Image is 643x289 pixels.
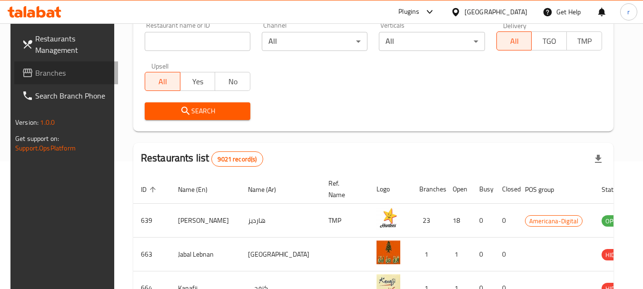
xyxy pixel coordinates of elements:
button: Yes [180,72,216,91]
td: هارديز [240,204,321,238]
td: 1 [445,238,472,271]
th: Closed [495,175,517,204]
span: Status [602,184,633,195]
td: 639 [133,204,170,238]
h2: Restaurants list [141,151,263,167]
div: [GEOGRAPHIC_DATA] [465,7,527,17]
div: Total records count [211,151,263,167]
span: 9021 record(s) [212,155,262,164]
span: Version: [15,116,39,129]
a: Restaurants Management [14,27,118,61]
div: Export file [587,148,610,170]
td: 0 [495,238,517,271]
td: [GEOGRAPHIC_DATA] [240,238,321,271]
input: Search for restaurant name or ID.. [145,32,250,51]
img: Hardee's [376,207,400,230]
td: 0 [495,204,517,238]
th: Open [445,175,472,204]
span: r [627,7,630,17]
span: Restaurants Management [35,33,110,56]
td: 23 [412,204,445,238]
img: Jabal Lebnan [376,240,400,264]
div: OPEN [602,215,625,227]
span: TGO [535,34,563,48]
td: 0 [472,204,495,238]
span: All [149,75,177,89]
td: 1 [412,238,445,271]
div: All [379,32,485,51]
span: Search Branch Phone [35,90,110,101]
span: OPEN [602,216,625,227]
label: Delivery [503,22,527,29]
th: Logo [369,175,412,204]
span: HIDDEN [602,249,630,260]
div: All [262,32,367,51]
a: Support.OpsPlatform [15,142,76,154]
div: Plugins [398,6,419,18]
span: Americana-Digital [525,216,582,227]
span: 1.0.0 [40,116,55,129]
button: No [215,72,250,91]
span: Ref. Name [328,178,357,200]
td: Jabal Lebnan [170,238,240,271]
span: Get support on: [15,132,59,145]
span: Branches [35,67,110,79]
span: ID [141,184,159,195]
label: Upsell [151,62,169,69]
th: Branches [412,175,445,204]
button: TGO [531,31,567,50]
td: TMP [321,204,369,238]
span: Name (En) [178,184,220,195]
td: [PERSON_NAME] [170,204,240,238]
a: Branches [14,61,118,84]
button: Search [145,102,250,120]
span: All [501,34,528,48]
button: All [145,72,180,91]
td: 663 [133,238,170,271]
button: TMP [566,31,602,50]
th: Busy [472,175,495,204]
a: Search Branch Phone [14,84,118,107]
span: TMP [571,34,598,48]
td: 18 [445,204,472,238]
span: POS group [525,184,566,195]
span: Yes [184,75,212,89]
button: All [496,31,532,50]
span: Search [152,105,243,117]
span: No [219,75,247,89]
span: Name (Ar) [248,184,288,195]
td: 0 [472,238,495,271]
